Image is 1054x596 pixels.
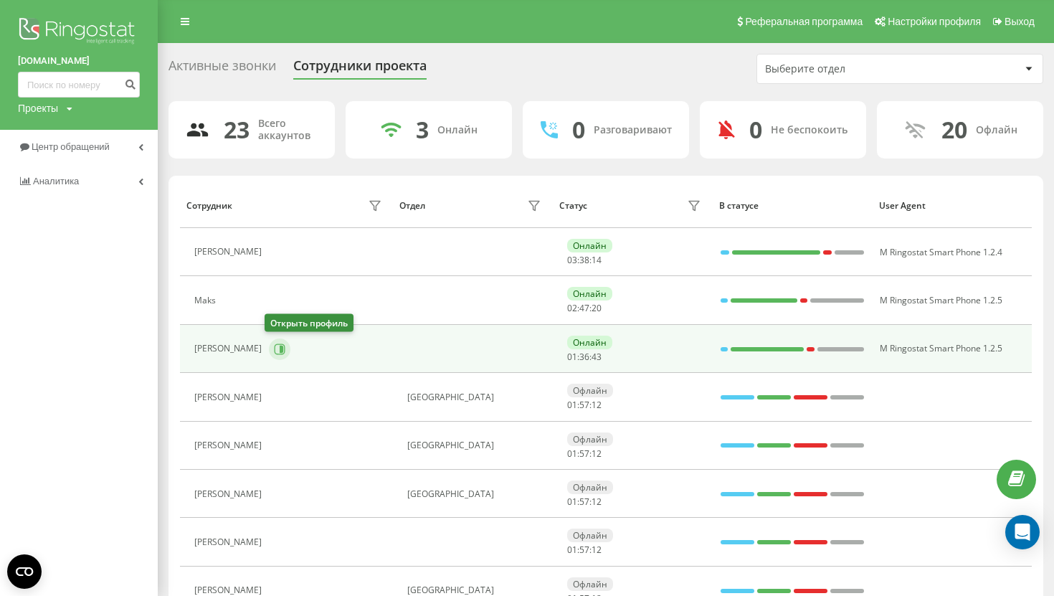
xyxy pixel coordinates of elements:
[579,448,589,460] span: 57
[579,351,589,363] span: 36
[407,489,545,499] div: [GEOGRAPHIC_DATA]
[572,116,585,143] div: 0
[567,481,613,494] div: Офлайн
[567,529,613,542] div: Офлайн
[567,302,577,314] span: 02
[437,124,478,136] div: Онлайн
[224,116,250,143] div: 23
[559,201,587,211] div: Статус
[1005,515,1040,549] div: Open Intercom Messenger
[18,72,140,98] input: Поиск по номеру
[168,58,276,80] div: Активные звонки
[293,58,427,80] div: Сотрудники проекта
[18,14,140,50] img: Ringostat logo
[567,496,577,508] span: 01
[719,201,865,211] div: В статусе
[194,392,265,402] div: [PERSON_NAME]
[592,448,602,460] span: 12
[579,544,589,556] span: 57
[567,384,613,397] div: Офлайн
[567,400,602,410] div: : :
[186,201,232,211] div: Сотрудник
[592,496,602,508] span: 12
[567,287,612,301] div: Онлайн
[592,544,602,556] span: 12
[771,124,848,136] div: Не беспокоить
[594,124,672,136] div: Разговаривают
[567,577,613,591] div: Офлайн
[880,342,1002,354] span: M Ringostat Smart Phone 1.2.5
[265,314,353,332] div: Открыть профиль
[976,124,1017,136] div: Офлайн
[567,544,577,556] span: 01
[567,303,602,313] div: : :
[194,344,265,354] div: [PERSON_NAME]
[567,351,577,363] span: 01
[399,201,425,211] div: Отдел
[18,54,140,68] a: [DOMAIN_NAME]
[18,101,58,115] div: Проекты
[407,440,545,450] div: [GEOGRAPHIC_DATA]
[888,16,981,27] span: Настройки профиля
[749,116,762,143] div: 0
[880,294,1002,306] span: M Ringostat Smart Phone 1.2.5
[567,254,577,266] span: 03
[567,448,577,460] span: 01
[258,118,318,142] div: Всего аккаунтов
[407,585,545,595] div: [GEOGRAPHIC_DATA]
[567,545,602,555] div: : :
[416,116,429,143] div: 3
[579,302,589,314] span: 47
[194,247,265,257] div: [PERSON_NAME]
[579,254,589,266] span: 38
[880,246,1002,258] span: M Ringostat Smart Phone 1.2.4
[194,295,219,306] div: Maks
[194,440,265,450] div: [PERSON_NAME]
[1005,16,1035,27] span: Выход
[592,302,602,314] span: 20
[579,399,589,411] span: 57
[879,201,1025,211] div: User Agent
[579,496,589,508] span: 57
[941,116,967,143] div: 20
[592,351,602,363] span: 43
[765,63,936,75] div: Выберите отдел
[745,16,863,27] span: Реферальная программа
[567,449,602,459] div: : :
[7,554,42,589] button: Open CMP widget
[567,497,602,507] div: : :
[592,399,602,411] span: 12
[567,352,602,362] div: : :
[567,336,612,349] div: Онлайн
[33,176,79,186] span: Аналитика
[567,399,577,411] span: 01
[194,537,265,547] div: [PERSON_NAME]
[194,489,265,499] div: [PERSON_NAME]
[592,254,602,266] span: 14
[407,392,545,402] div: [GEOGRAPHIC_DATA]
[194,585,265,595] div: [PERSON_NAME]
[567,255,602,265] div: : :
[32,141,110,152] span: Центр обращений
[567,432,613,446] div: Офлайн
[567,239,612,252] div: Онлайн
